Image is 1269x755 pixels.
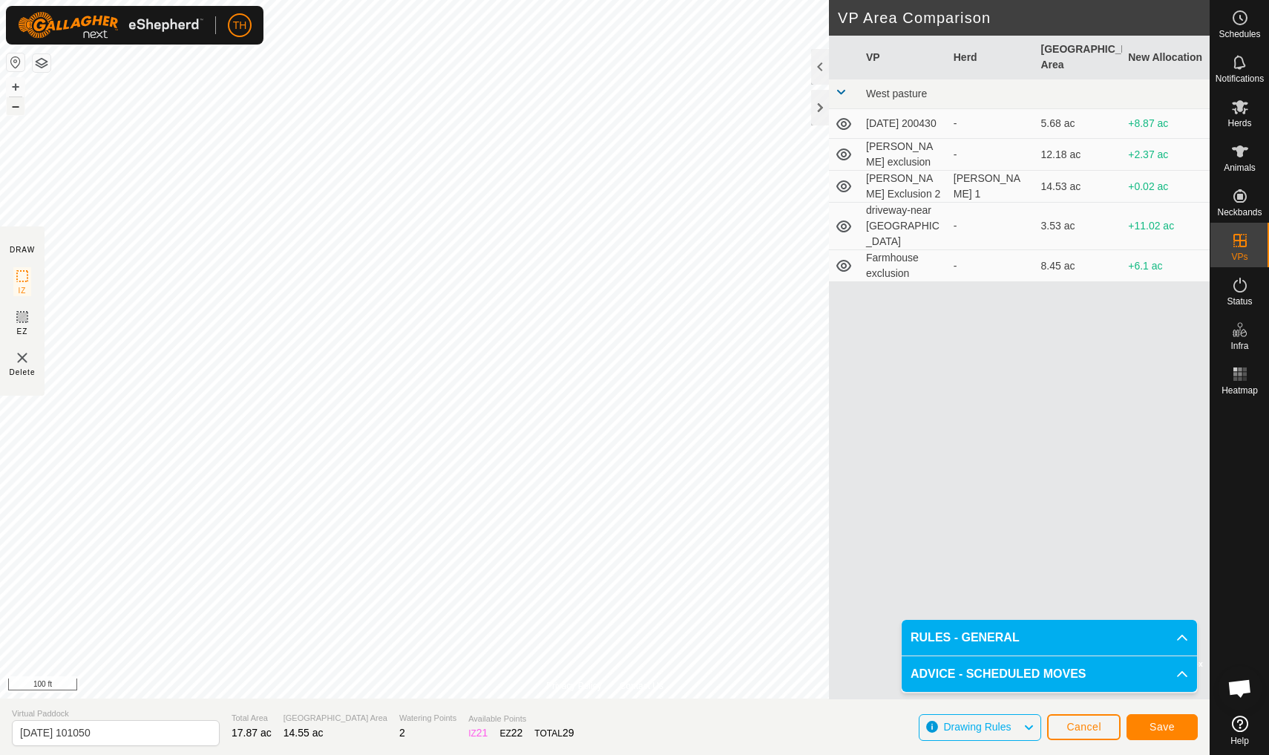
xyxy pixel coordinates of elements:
td: driveway-near [GEOGRAPHIC_DATA] [860,203,948,250]
img: Gallagher Logo [18,12,203,39]
button: Save [1127,714,1198,740]
span: 29 [563,727,574,739]
div: - [954,218,1029,234]
p-accordion-header: RULES - GENERAL [902,620,1197,656]
span: 22 [511,727,523,739]
button: Map Layers [33,54,50,72]
span: Schedules [1219,30,1260,39]
td: 3.53 ac [1035,203,1123,250]
span: 14.55 ac [283,727,324,739]
td: +8.87 ac [1122,109,1210,139]
td: 8.45 ac [1035,250,1123,282]
span: Virtual Paddock [12,707,220,720]
span: Help [1230,736,1249,745]
div: [PERSON_NAME] 1 [954,171,1029,202]
td: +6.1 ac [1122,250,1210,282]
span: 17.87 ac [232,727,272,739]
div: - [954,147,1029,163]
td: 12.18 ac [1035,139,1123,171]
th: VP [860,36,948,79]
span: Drawing Rules [943,721,1011,733]
th: Herd [948,36,1035,79]
p-accordion-header: ADVICE - SCHEDULED MOVES [902,656,1197,692]
td: +11.02 ac [1122,203,1210,250]
div: EZ [499,725,522,741]
span: Total Area [232,712,272,725]
span: Notifications [1216,74,1264,83]
td: [DATE] 200430 [860,109,948,139]
span: West pasture [866,88,927,99]
span: IZ [19,285,27,296]
button: – [7,97,24,115]
span: Animals [1224,163,1256,172]
button: Reset Map [7,53,24,71]
td: [PERSON_NAME] exclusion [860,139,948,171]
span: 2 [399,727,405,739]
span: [GEOGRAPHIC_DATA] Area [283,712,387,725]
span: EZ [17,326,28,337]
div: TOTAL [534,725,574,741]
span: Status [1227,297,1252,306]
a: Privacy Policy [546,679,602,693]
span: Save [1150,721,1175,733]
td: 5.68 ac [1035,109,1123,139]
td: +2.37 ac [1122,139,1210,171]
span: Delete [10,367,36,378]
span: Herds [1227,119,1251,128]
th: [GEOGRAPHIC_DATA] Area [1035,36,1123,79]
span: Infra [1230,341,1248,350]
span: Neckbands [1217,208,1262,217]
span: Available Points [468,713,574,725]
th: New Allocation [1122,36,1210,79]
span: RULES - GENERAL [911,629,1020,647]
img: VP [13,349,31,367]
td: 14.53 ac [1035,171,1123,203]
div: DRAW [10,244,35,255]
td: +0.02 ac [1122,171,1210,203]
span: Watering Points [399,712,456,725]
a: Contact Us [620,679,663,693]
span: 21 [476,727,488,739]
h2: VP Area Comparison [838,9,1210,27]
a: Help [1210,710,1269,751]
div: Open chat [1218,666,1262,710]
div: - [954,258,1029,274]
span: ADVICE - SCHEDULED MOVES [911,665,1086,683]
span: Cancel [1066,721,1101,733]
button: + [7,78,24,96]
td: Farmhouse exclusion [860,250,948,282]
span: VPs [1231,252,1247,261]
div: IZ [468,725,488,741]
span: TH [233,18,247,33]
span: Heatmap [1222,386,1258,395]
button: Cancel [1047,714,1121,740]
div: - [954,116,1029,131]
td: [PERSON_NAME] Exclusion 2 [860,171,948,203]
